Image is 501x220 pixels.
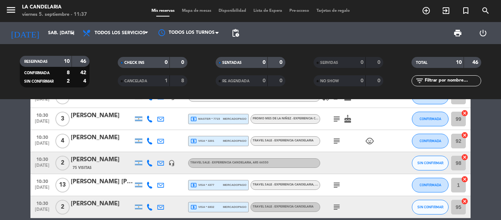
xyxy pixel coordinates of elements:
strong: 4 [83,79,88,84]
i: local_atm [190,116,197,122]
strong: 10 [456,60,462,65]
span: CONFIRMADA [420,117,441,121]
span: Todos los servicios [95,30,145,36]
span: Mapa de mesas [178,9,215,13]
strong: 42 [80,70,88,75]
span: TRAVEL SALE - EXPERIENCIA CANDELARIA [253,139,314,142]
i: arrow_drop_down [68,29,77,37]
span: pending_actions [231,29,240,37]
i: search [481,6,490,15]
span: 2 [55,156,70,170]
span: TOTAL [416,61,427,65]
span: 4 [55,134,70,148]
div: [PERSON_NAME] [71,133,133,143]
span: [DATE] [33,207,51,216]
i: cancel [461,154,468,161]
span: 3 [55,112,70,126]
span: CONFIRMADA [24,71,50,75]
i: cancel [461,109,468,117]
i: local_atm [190,138,197,144]
strong: 8 [181,78,186,83]
strong: 0 [377,60,382,65]
span: 75 Visitas [73,165,92,171]
span: [DATE] [33,163,51,172]
input: Filtrar por nombre... [424,77,481,85]
i: cancel [461,176,468,183]
span: mercadopago [223,138,246,143]
i: child_care [365,137,374,145]
i: [DATE] [6,25,44,41]
i: subject [332,203,341,212]
i: menu [6,4,17,15]
span: NO SHOW [320,79,339,83]
span: Tarjetas de regalo [313,9,354,13]
i: cancel [461,198,468,205]
strong: 10 [64,59,70,64]
div: LA CANDELARIA [22,4,87,11]
i: local_atm [190,182,197,188]
span: [DATE] [33,119,51,127]
i: power_settings_new [479,29,487,37]
span: , ARS 66550 [314,183,331,186]
button: CONFIRMADA [412,112,449,126]
span: CONFIRMADA [420,139,441,143]
div: viernes 5. septiembre - 11:37 [22,11,87,18]
span: PROMO MES DE LA NIÑEZ - EXPERIENCIA CANDELARIA [253,117,333,120]
strong: 1 [165,78,168,83]
strong: 0 [361,78,363,83]
strong: 8 [67,70,70,75]
span: TRAVEL SALE - EXPERIENCIA CANDELARIA [190,161,268,164]
span: print [453,29,462,37]
span: SIN CONFIRMAR [24,80,54,83]
button: menu [6,4,17,18]
i: headset_mic [168,160,175,166]
strong: 0 [181,60,186,65]
span: mercadopago [223,116,246,121]
span: TRAVEL SALE - EXPERIENCIA CANDELARIA [253,183,331,186]
span: Disponibilidad [215,9,250,13]
span: SENTADAS [222,61,242,65]
i: exit_to_app [442,6,450,15]
span: 10:30 [33,199,51,207]
span: RESERVADAS [24,60,48,64]
strong: 0 [279,60,284,65]
span: visa * 3201 [190,138,214,144]
strong: 0 [279,78,284,83]
i: turned_in_not [461,6,470,15]
span: Lista de Espera [250,9,286,13]
i: subject [332,115,341,123]
span: Pre-acceso [286,9,313,13]
strong: 2 [67,79,70,84]
button: CONFIRMADA [412,134,449,148]
strong: 46 [472,60,480,65]
div: [PERSON_NAME] [71,199,133,209]
i: cancel [461,131,468,139]
div: [PERSON_NAME] [71,155,133,165]
span: [DATE] [33,141,51,149]
span: SIN CONFIRMAR [417,205,443,209]
strong: 0 [263,60,266,65]
i: cake [343,115,352,123]
button: SIN CONFIRMAR [412,200,449,214]
i: subject [332,181,341,190]
span: 13 [55,178,70,192]
span: 2 [55,200,70,214]
span: SERVIDAS [320,61,338,65]
i: filter_list [415,76,424,85]
span: CANCELADA [124,79,147,83]
span: visa * 4377 [190,182,214,188]
i: local_atm [190,204,197,210]
span: 10:30 [33,111,51,119]
span: Mis reservas [148,9,178,13]
span: 10:30 [33,133,51,141]
div: LOG OUT [470,22,495,44]
span: , ARS 66550 [251,161,268,164]
span: 10:30 [33,177,51,185]
strong: 0 [165,60,168,65]
div: [PERSON_NAME] [71,111,133,120]
div: [PERSON_NAME] [PERSON_NAME] [71,177,133,187]
i: subject [332,137,341,145]
button: SIN CONFIRMAR [412,156,449,170]
strong: 0 [263,78,266,83]
span: mercadopago [223,205,246,209]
